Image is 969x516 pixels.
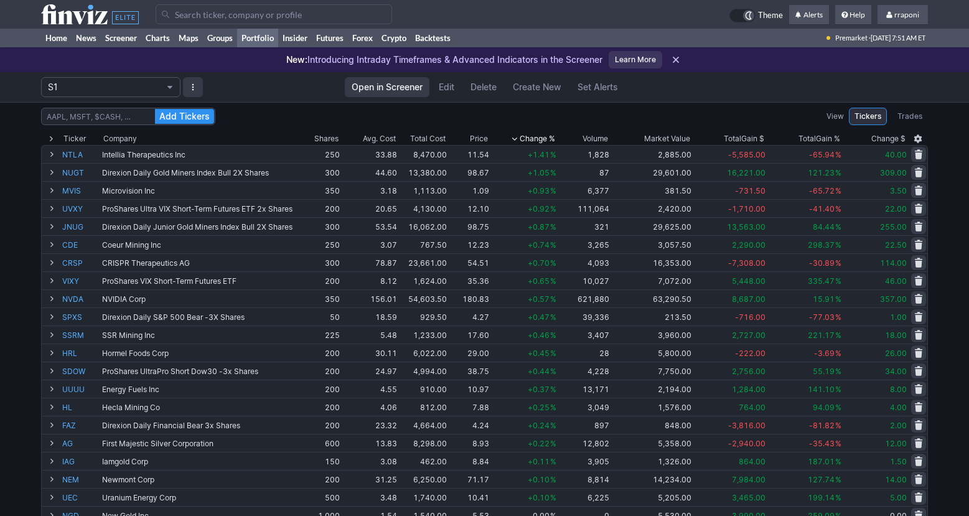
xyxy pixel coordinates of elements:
[528,349,550,358] span: +0.45
[62,416,100,434] a: FAZ
[296,235,341,253] td: 250
[724,133,764,145] div: Gain $
[727,222,765,232] span: 13,563.00
[103,133,137,145] div: Company
[62,380,100,398] a: UUUU
[62,218,100,235] a: JNUG
[72,29,101,47] a: News
[341,217,398,235] td: 53.54
[871,29,925,47] span: [DATE] 7:51 AM ET
[398,217,448,235] td: 16,062.00
[448,326,491,344] td: 17.60
[470,81,497,93] span: Delete
[41,29,72,47] a: Home
[341,416,398,434] td: 23.32
[341,344,398,362] td: 30.11
[296,326,341,344] td: 225
[732,331,765,340] span: 2,727.00
[448,145,491,163] td: 11.54
[550,294,556,304] span: %
[732,276,765,286] span: 5,448.00
[398,145,448,163] td: 8,470.00
[558,398,611,416] td: 3,049
[62,164,100,181] a: NUGT
[398,416,448,434] td: 4,664.00
[528,222,550,232] span: +0.87
[41,133,61,145] div: Expand All
[448,416,491,434] td: 4.24
[63,133,86,145] div: Ticker
[314,133,339,145] div: Shares
[550,204,556,213] span: %
[809,150,835,159] span: -65.94
[398,271,448,289] td: 1,624.00
[732,240,765,250] span: 2,290.00
[448,289,491,307] td: 180.83
[558,181,611,199] td: 6,377
[897,110,922,123] span: Trades
[341,235,398,253] td: 3.07
[448,344,491,362] td: 29.00
[341,362,398,380] td: 24.97
[729,9,783,22] a: Theme
[885,150,907,159] span: 40.00
[835,204,841,213] span: %
[550,421,556,430] span: %
[724,133,741,145] span: Total
[296,199,341,217] td: 200
[528,331,550,340] span: +0.46
[101,29,141,47] a: Screener
[398,380,448,398] td: 910.00
[809,421,835,430] span: -81.82
[835,331,841,340] span: %
[808,331,835,340] span: 221.17
[611,253,693,271] td: 16,353.00
[578,81,618,93] span: Set Alerts
[528,150,550,159] span: +1.41
[890,385,907,394] span: 8.00
[102,186,295,195] div: Microvision Inc
[835,421,841,430] span: %
[296,434,341,452] td: 600
[728,439,765,448] span: -2,940.00
[894,10,919,19] span: rraponi
[789,5,829,25] a: Alerts
[885,331,907,340] span: 18.00
[448,199,491,217] td: 12.10
[102,222,295,232] div: Direxion Daily Junior Gold Miners Index Bull 2X Shares
[102,204,295,213] div: ProShares Ultra VIX Short-Term Futures ETF 2x Shares
[611,434,693,452] td: 5,358.00
[341,253,398,271] td: 78.87
[448,217,491,235] td: 98.75
[398,253,448,271] td: 23,661.00
[735,312,765,322] span: -716.00
[611,163,693,181] td: 29,601.00
[341,199,398,217] td: 20.65
[296,362,341,380] td: 200
[558,326,611,344] td: 3,407
[48,81,161,93] span: S1
[808,240,835,250] span: 298.37
[341,398,398,416] td: 4.06
[558,434,611,452] td: 12,802
[732,294,765,304] span: 8,687.00
[611,181,693,199] td: 381.50
[448,181,491,199] td: 1.09
[102,331,295,340] div: SSR Mining Inc
[835,186,841,195] span: %
[62,272,100,289] a: VIXY
[62,290,100,307] a: NVDA
[102,385,295,394] div: Energy Fuels Inc
[528,168,550,177] span: +1.05
[809,312,835,322] span: -77.03
[571,77,625,97] a: Set Alerts
[835,258,841,268] span: %
[296,271,341,289] td: 200
[849,108,887,125] a: Tickers
[835,168,841,177] span: %
[286,54,602,66] p: Introducing Intraday Timeframes & Advanced Indicators in the Screener
[398,434,448,452] td: 8,298.00
[296,163,341,181] td: 300
[398,289,448,307] td: 54,603.50
[398,163,448,181] td: 13,380.00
